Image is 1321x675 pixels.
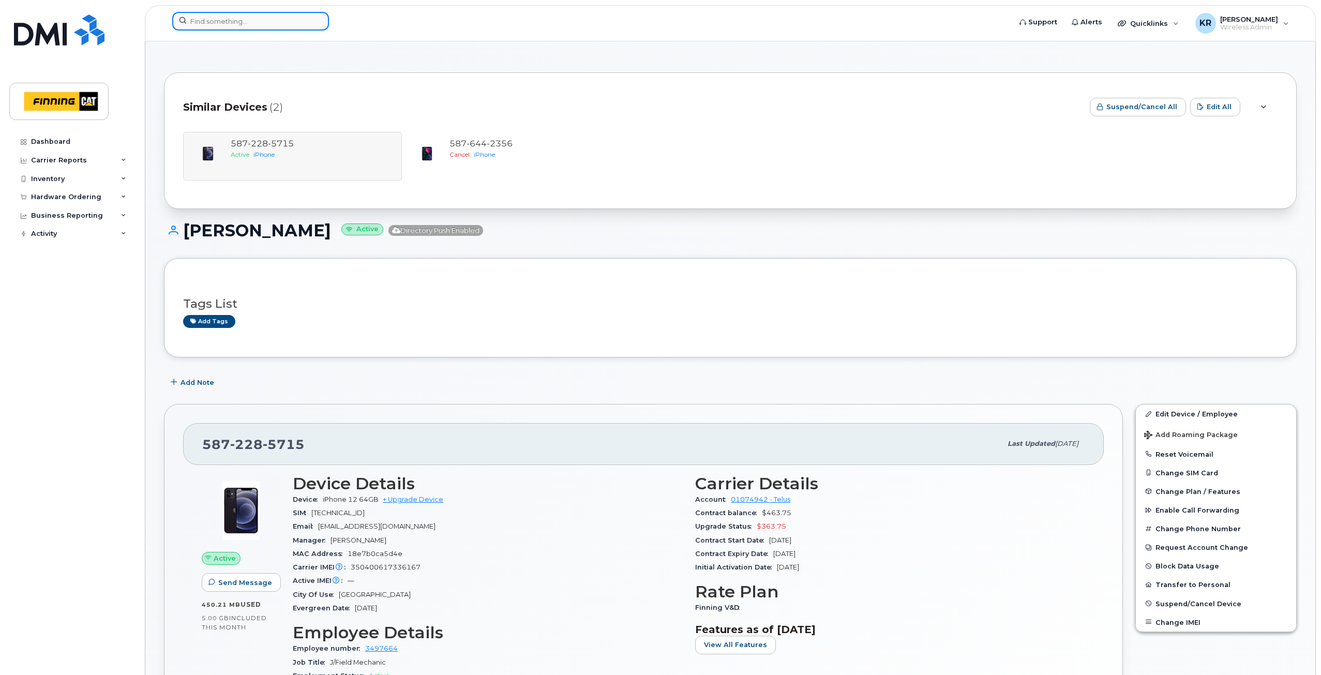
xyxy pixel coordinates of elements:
[348,577,354,584] span: —
[1136,404,1296,423] a: Edit Device / Employee
[351,563,421,571] span: 350400617336167
[339,591,411,598] span: [GEOGRAPHIC_DATA]
[695,496,731,503] span: Account
[1106,102,1177,112] span: Suspend/Cancel All
[164,221,1297,239] h1: [PERSON_NAME]
[202,614,229,622] span: 5.00 GB
[331,536,386,544] span: [PERSON_NAME]
[1008,440,1055,447] span: Last updated
[487,139,513,148] span: 2356
[293,644,365,652] span: Employee number
[383,496,443,503] a: + Upgrade Device
[230,437,263,452] span: 228
[1055,440,1078,447] span: [DATE]
[408,138,614,174] a: 5876442356CanceliPhone
[202,573,281,592] button: Send Message
[695,563,777,571] span: Initial Activation Date
[695,604,745,611] span: Finning V&D
[348,550,402,558] span: 18e7b0ca5d4e
[1155,599,1241,607] span: Suspend/Cancel Device
[695,474,1085,493] h3: Carrier Details
[1144,431,1238,441] span: Add Roaming Package
[293,591,339,598] span: City Of Use
[341,223,383,235] small: Active
[293,577,348,584] span: Active IMEI
[695,536,769,544] span: Contract Start Date
[1136,613,1296,632] button: Change IMEI
[1136,538,1296,557] button: Request Account Change
[293,658,330,666] span: Job Title
[695,509,762,517] span: Contract balance
[1136,501,1296,519] button: Enable Call Forwarding
[773,550,795,558] span: [DATE]
[293,496,323,503] span: Device
[695,636,776,654] button: View All Features
[1155,487,1240,495] span: Change Plan / Features
[1136,482,1296,501] button: Change Plan / Features
[202,614,267,631] span: included this month
[1136,557,1296,575] button: Block Data Usage
[202,601,241,608] span: 450.21 MB
[1136,424,1296,445] button: Add Roaming Package
[202,437,305,452] span: 587
[695,623,1085,636] h3: Features as of [DATE]
[704,640,767,650] span: View All Features
[183,315,235,328] a: Add tags
[695,522,757,530] span: Upgrade Status
[293,522,318,530] span: Email
[769,536,791,544] span: [DATE]
[293,509,311,517] span: SIM
[731,496,790,503] a: 01074942 - Telus
[1136,463,1296,482] button: Change SIM Card
[263,437,305,452] span: 5715
[695,550,773,558] span: Contract Expiry Date
[474,151,495,158] span: iPhone
[181,378,214,387] span: Add Note
[318,522,436,530] span: [EMAIL_ADDRESS][DOMAIN_NAME]
[1136,575,1296,594] button: Transfer to Personal
[355,604,377,612] span: [DATE]
[365,644,398,652] a: 3497664
[269,100,283,115] span: (2)
[1136,594,1296,613] button: Suspend/Cancel Device
[293,474,683,493] h3: Device Details
[449,151,470,158] span: Cancel
[214,553,236,563] span: Active
[323,496,379,503] span: iPhone 12 64GB
[1136,445,1296,463] button: Reset Voicemail
[293,563,351,571] span: Carrier IMEI
[1207,102,1232,112] span: Edit All
[164,373,223,392] button: Add Note
[293,623,683,642] h3: Employee Details
[1190,98,1240,116] button: Edit All
[293,536,331,544] span: Manager
[1136,519,1296,538] button: Change Phone Number
[293,550,348,558] span: MAC Address
[449,139,513,148] span: 587
[1276,630,1313,667] iframe: Messenger Launcher
[241,601,261,608] span: used
[467,139,487,148] span: 644
[695,582,1085,601] h3: Rate Plan
[210,479,272,542] img: image20231002-4137094-4ke690.jpeg
[757,522,786,530] span: $363.75
[777,563,799,571] span: [DATE]
[293,604,355,612] span: Evergreen Date
[416,143,437,164] img: image20231002-4137094-11ngalm.jpeg
[218,578,272,588] span: Send Message
[762,509,791,517] span: $463.75
[1155,506,1239,514] span: Enable Call Forwarding
[388,225,483,236] span: Directory Push Enabled
[183,297,1278,310] h3: Tags List
[183,100,267,115] span: Similar Devices
[1090,98,1186,116] button: Suspend/Cancel All
[330,658,386,666] span: J/Field Mechanic
[311,509,365,517] span: [TECHNICAL_ID]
